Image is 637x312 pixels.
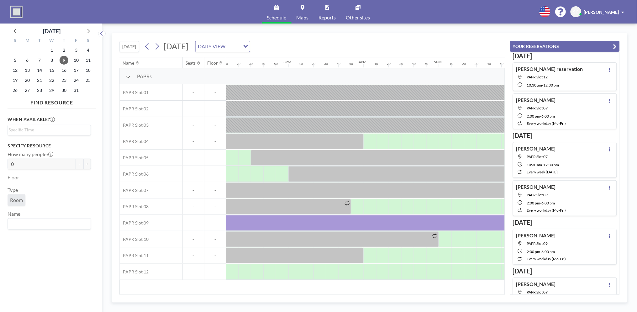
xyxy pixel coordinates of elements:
[60,86,68,95] span: Thursday, October 30, 2025
[527,241,548,246] span: PAPR Slot 09
[540,114,542,119] span: -
[500,62,504,66] div: 50
[47,66,56,75] span: Wednesday, October 15, 2025
[183,204,204,209] span: -
[299,62,303,66] div: 10
[527,83,542,87] span: 10:30 AM
[183,171,204,177] span: -
[527,201,540,205] span: 2:00 PM
[516,145,556,152] h4: [PERSON_NAME]
[120,204,149,209] span: PAPR Slot 08
[120,188,149,193] span: PAPR Slot 07
[84,66,93,75] span: Saturday, October 18, 2025
[72,56,81,65] span: Friday, October 10, 2025
[527,114,540,119] span: 2:00 PM
[375,62,378,66] div: 10
[72,86,81,95] span: Friday, October 31, 2025
[21,37,34,45] div: M
[516,97,556,103] h4: [PERSON_NAME]
[186,60,196,66] div: Seats
[120,220,149,226] span: PAPR Slot 09
[84,46,93,55] span: Saturday, October 4, 2025
[58,37,70,45] div: T
[10,6,23,18] img: organization-logo
[9,37,21,45] div: S
[204,122,226,128] span: -
[72,66,81,75] span: Friday, October 17, 2025
[527,162,542,167] span: 10:30 AM
[527,249,540,254] span: 2:00 PM
[513,219,617,226] h3: [DATE]
[350,62,353,66] div: 50
[542,114,555,119] span: 6:00 PM
[228,42,240,50] input: Search for option
[510,41,620,52] button: YOUR RESERVATIONS
[513,132,617,140] h3: [DATE]
[462,62,466,66] div: 20
[324,62,328,66] div: 30
[83,159,91,169] button: +
[573,9,579,15] span: SC
[47,56,56,65] span: Wednesday, October 8, 2025
[183,139,204,144] span: -
[60,46,68,55] span: Thursday, October 2, 2025
[70,37,82,45] div: F
[11,76,19,85] span: Sunday, October 19, 2025
[237,62,240,66] div: 20
[35,86,44,95] span: Tuesday, October 28, 2025
[8,125,91,135] div: Search for option
[337,62,341,66] div: 40
[11,86,19,95] span: Sunday, October 26, 2025
[34,37,46,45] div: T
[513,267,617,275] h3: [DATE]
[8,211,20,217] label: Name
[8,97,96,106] h4: FIND RESOURCE
[527,106,548,110] span: PAPR Slot 09
[164,41,189,51] span: [DATE]
[208,60,218,66] div: Floor
[475,62,479,66] div: 30
[204,253,226,258] span: -
[183,188,204,193] span: -
[204,139,226,144] span: -
[359,60,367,64] div: 4PM
[204,90,226,95] span: -
[11,56,19,65] span: Sunday, October 5, 2025
[84,76,93,85] span: Saturday, October 25, 2025
[183,106,204,112] span: -
[23,86,32,95] span: Monday, October 27, 2025
[183,155,204,161] span: -
[387,62,391,66] div: 20
[544,83,559,87] span: 12:30 PM
[542,201,555,205] span: 6:00 PM
[60,66,68,75] span: Thursday, October 16, 2025
[46,37,58,45] div: W
[284,60,292,64] div: 3PM
[183,269,204,275] span: -
[527,208,566,213] span: every workday (Mo-Fri)
[8,174,19,181] label: Floor
[540,249,542,254] span: -
[262,62,266,66] div: 40
[527,170,558,174] span: every week [DATE]
[527,290,548,294] span: PAPR Slot 09
[60,76,68,85] span: Thursday, October 23, 2025
[120,122,149,128] span: PAPR Slot 03
[425,62,429,66] div: 50
[487,62,491,66] div: 40
[204,236,226,242] span: -
[120,171,149,177] span: PAPR Slot 06
[204,220,226,226] span: -
[204,269,226,275] span: -
[120,90,149,95] span: PAPR Slot 01
[516,232,556,239] h4: [PERSON_NAME]
[82,37,94,45] div: S
[204,204,226,209] span: -
[47,46,56,55] span: Wednesday, October 1, 2025
[312,62,316,66] div: 20
[72,76,81,85] span: Friday, October 24, 2025
[204,106,226,112] span: -
[527,193,548,197] span: PAPR Slot 09
[123,60,134,66] div: Name
[267,15,287,20] span: Schedule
